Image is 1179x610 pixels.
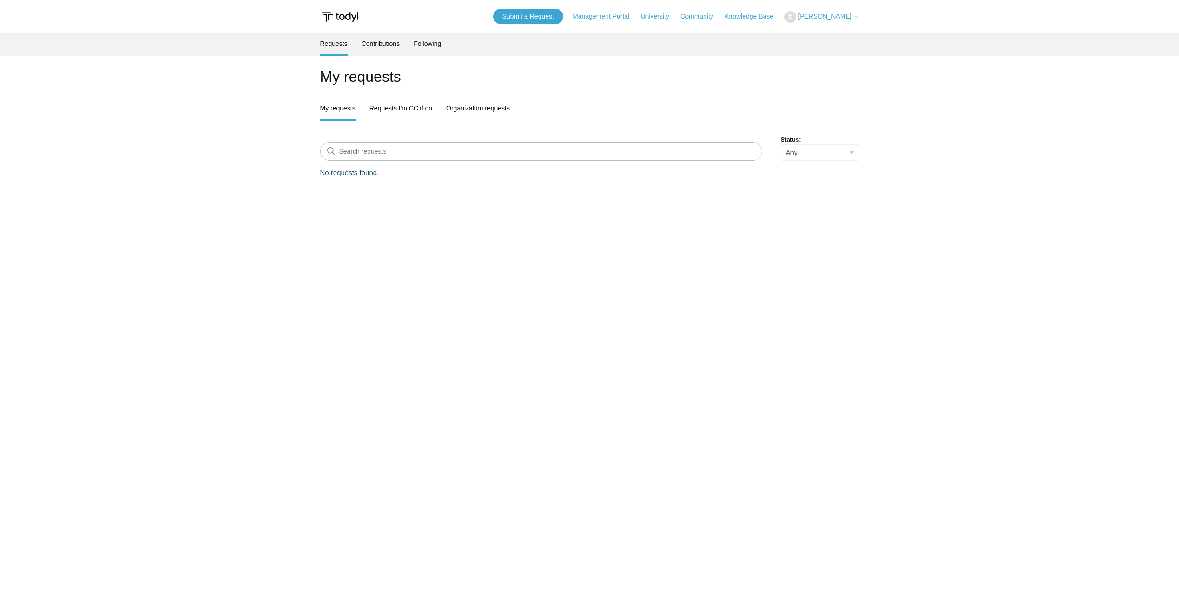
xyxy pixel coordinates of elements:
[493,9,563,24] a: Submit a Request
[680,12,723,21] a: Community
[446,97,510,119] a: Organization requests
[320,65,859,88] h1: My requests
[320,97,356,119] a: My requests
[781,135,859,144] label: Status:
[573,12,639,21] a: Management Portal
[362,33,400,54] a: Contributions
[725,12,783,21] a: Knowledge Base
[369,97,432,119] a: Requests I'm CC'd on
[414,33,441,54] a: Following
[320,142,762,161] input: Search requests
[320,168,859,178] p: No requests found.
[320,8,360,26] img: Todyl Support Center Help Center home page
[798,13,851,20] span: [PERSON_NAME]
[784,11,859,23] button: [PERSON_NAME]
[640,12,678,21] a: University
[320,33,348,54] a: Requests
